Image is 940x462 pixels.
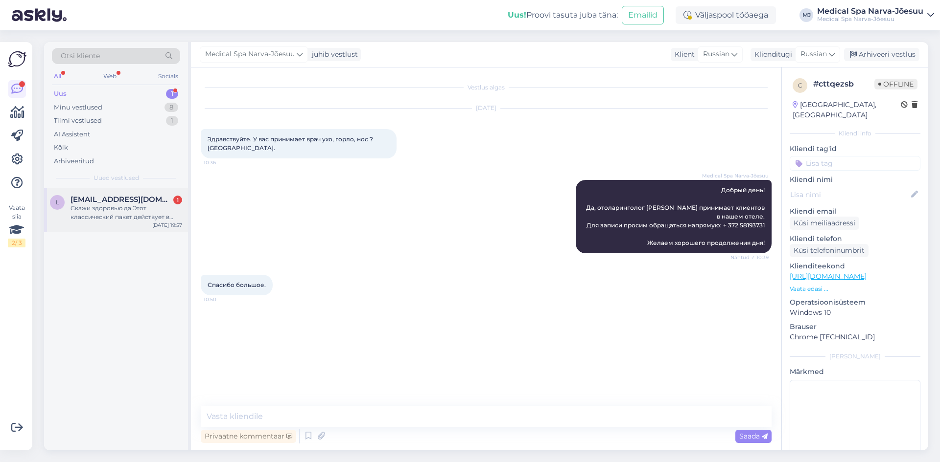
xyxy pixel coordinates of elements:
div: 1 [173,196,182,204]
div: [PERSON_NAME] [790,352,920,361]
span: 10:36 [204,159,240,166]
div: [GEOGRAPHIC_DATA], [GEOGRAPHIC_DATA] [793,100,901,120]
div: Vaata siia [8,203,25,247]
div: Proovi tasuta juba täna: [508,9,618,21]
div: 2 / 3 [8,239,25,247]
span: Uued vestlused [94,174,139,182]
span: Ljubkul@gmail.com [70,195,172,204]
div: 8 [164,103,178,112]
span: Medical Spa Narva-Jõesuu [205,49,295,60]
div: [DATE] [201,104,772,112]
button: Emailid [622,6,664,24]
div: Klienditugi [751,49,792,60]
img: Askly Logo [8,50,26,68]
input: Lisa nimi [790,189,909,200]
span: Russian [800,49,827,60]
div: Minu vestlused [54,103,102,112]
p: Klienditeekond [790,261,920,271]
div: Kliendi info [790,129,920,138]
span: Saada [739,432,768,440]
div: Klient [671,49,695,60]
div: Küsi telefoninumbrit [790,244,869,257]
a: [URL][DOMAIN_NAME] [790,272,867,281]
div: MJ [799,8,813,22]
div: juhib vestlust [308,49,358,60]
div: Privaatne kommentaar [201,430,296,443]
p: Kliendi tag'id [790,144,920,154]
div: Tiimi vestlused [54,116,102,126]
p: Brauser [790,322,920,332]
span: c [798,82,802,89]
p: Kliendi email [790,206,920,217]
p: Kliendi telefon [790,234,920,244]
div: Скажи здоровью да Этот классический пакет действует в октябре? И есть ли какие то скидки для 65 п... [70,204,182,221]
p: Märkmed [790,367,920,377]
b: Uus! [508,10,526,20]
div: Medical Spa Narva-Jõesuu [817,15,923,23]
p: Kliendi nimi [790,175,920,185]
p: Windows 10 [790,308,920,318]
div: Kõik [54,143,68,153]
input: Lisa tag [790,156,920,171]
div: Uus [54,89,67,99]
span: 10:50 [204,296,240,303]
div: 1 [166,89,178,99]
p: Vaata edasi ... [790,285,920,293]
div: Web [101,70,118,83]
span: Otsi kliente [61,51,100,61]
span: Russian [703,49,729,60]
div: Medical Spa Narva-Jõesuu [817,7,923,15]
div: [DATE] 19:57 [152,221,182,229]
span: L [56,198,59,206]
div: Küsi meiliaadressi [790,217,859,230]
div: 1 [166,116,178,126]
div: Socials [156,70,180,83]
div: AI Assistent [54,130,90,139]
span: Спасибо большое. [208,281,266,288]
span: Offline [874,79,917,89]
div: Arhiveeritud [54,156,94,166]
span: Здравствуйте. У вас принимает врач ухо, горло, нос ? [GEOGRAPHIC_DATA]. [208,135,375,152]
p: Chrome [TECHNICAL_ID] [790,332,920,342]
span: Nähtud ✓ 10:39 [730,254,769,261]
div: Arhiveeri vestlus [844,48,919,61]
span: Medical Spa Narva-Jõesuu [702,172,769,179]
div: # cttqezsb [813,78,874,90]
div: All [52,70,63,83]
div: Väljaspool tööaega [676,6,776,24]
p: Operatsioonisüsteem [790,297,920,308]
a: Medical Spa Narva-JõesuuMedical Spa Narva-Jõesuu [817,7,934,23]
div: Vestlus algas [201,83,772,92]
